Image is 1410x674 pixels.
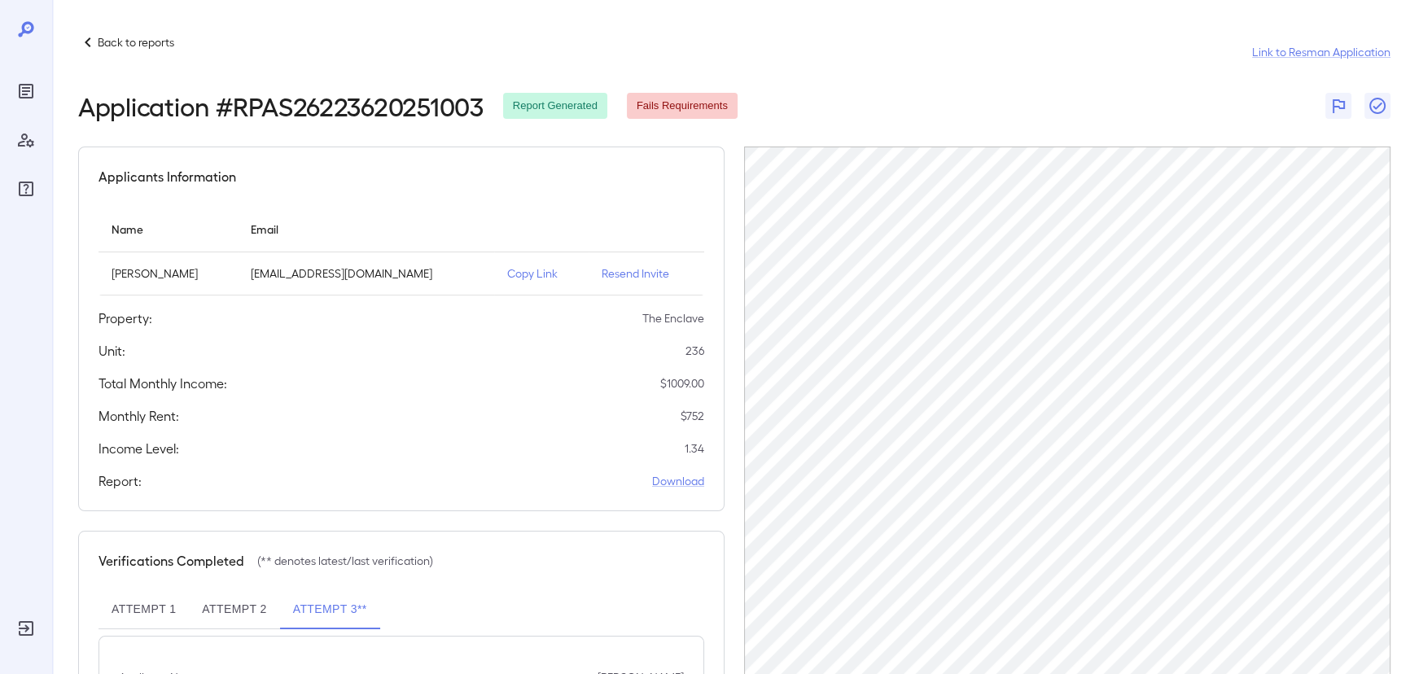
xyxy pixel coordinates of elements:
[99,374,227,393] h5: Total Monthly Income:
[98,34,174,50] p: Back to reports
[280,590,380,629] button: Attempt 3**
[507,265,576,282] p: Copy Link
[257,553,433,569] p: (** denotes latest/last verification)
[251,265,481,282] p: [EMAIL_ADDRESS][DOMAIN_NAME]
[685,440,704,457] p: 1.34
[99,309,152,328] h5: Property:
[642,310,704,326] p: The Enclave
[99,206,704,295] table: simple table
[99,590,189,629] button: Attempt 1
[99,551,244,571] h5: Verifications Completed
[652,473,704,489] a: Download
[78,91,484,120] h2: Application # RPAS26223620251003
[660,375,704,392] p: $ 1009.00
[685,343,704,359] p: 236
[1252,44,1390,60] a: Link to Resman Application
[13,127,39,153] div: Manage Users
[99,341,125,361] h5: Unit:
[99,406,179,426] h5: Monthly Rent:
[13,615,39,641] div: Log Out
[99,167,236,186] h5: Applicants Information
[99,206,238,252] th: Name
[1364,93,1390,119] button: Close Report
[99,439,179,458] h5: Income Level:
[99,471,142,491] h5: Report:
[13,176,39,202] div: FAQ
[602,265,691,282] p: Resend Invite
[627,98,738,114] span: Fails Requirements
[238,206,494,252] th: Email
[112,265,225,282] p: [PERSON_NAME]
[13,78,39,104] div: Reports
[681,408,704,424] p: $ 752
[1325,93,1351,119] button: Flag Report
[189,590,279,629] button: Attempt 2
[503,98,607,114] span: Report Generated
